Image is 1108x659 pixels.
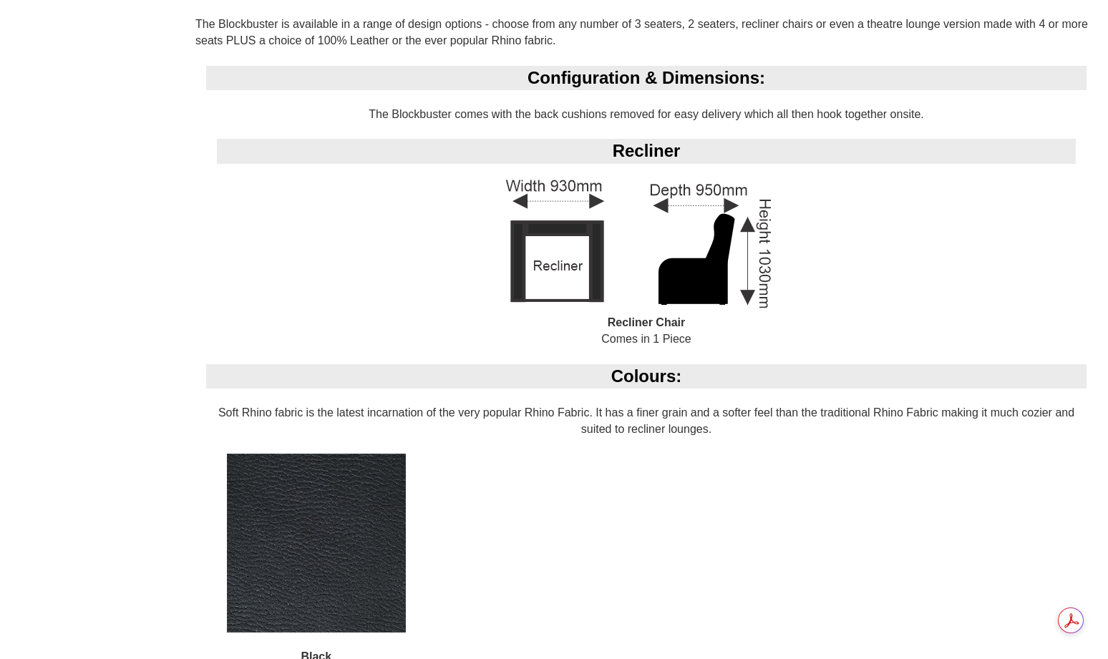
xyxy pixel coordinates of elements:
[217,139,1076,163] div: Recliner
[490,172,802,315] img: Recliner Chair
[227,454,406,633] img: Black
[195,66,1097,364] div: The Blockbuster comes with the back cushions removed for easy delivery which all then hook togeth...
[206,364,1087,389] div: Colours:
[608,316,685,328] b: Recliner Chair
[206,66,1087,90] div: Configuration & Dimensions:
